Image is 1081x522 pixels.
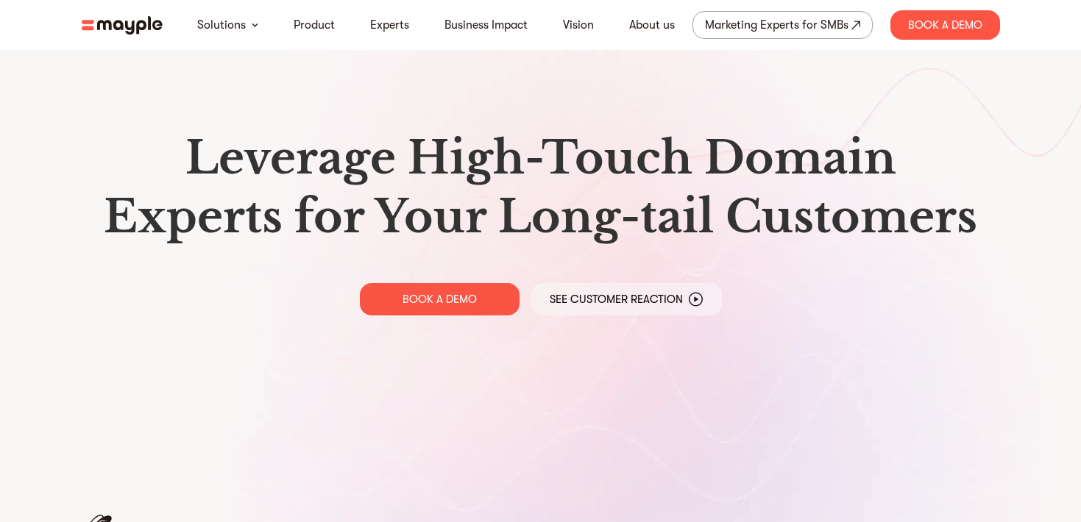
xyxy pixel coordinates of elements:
[252,23,258,27] img: arrow-down
[890,10,1000,40] div: Book A Demo
[629,16,675,34] a: About us
[531,283,722,315] a: See Customer Reaction
[692,11,873,39] a: Marketing Experts for SMBs
[403,292,477,307] p: BOOK A DEMO
[563,16,594,34] a: Vision
[705,15,848,35] div: Marketing Experts for SMBs
[550,292,683,307] p: See Customer Reaction
[444,16,528,34] a: Business Impact
[370,16,409,34] a: Experts
[294,16,335,34] a: Product
[360,283,520,315] a: BOOK A DEMO
[93,129,988,246] h1: Leverage High-Touch Domain Experts for Your Long-tail Customers
[197,16,246,34] a: Solutions
[82,16,163,35] img: mayple-logo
